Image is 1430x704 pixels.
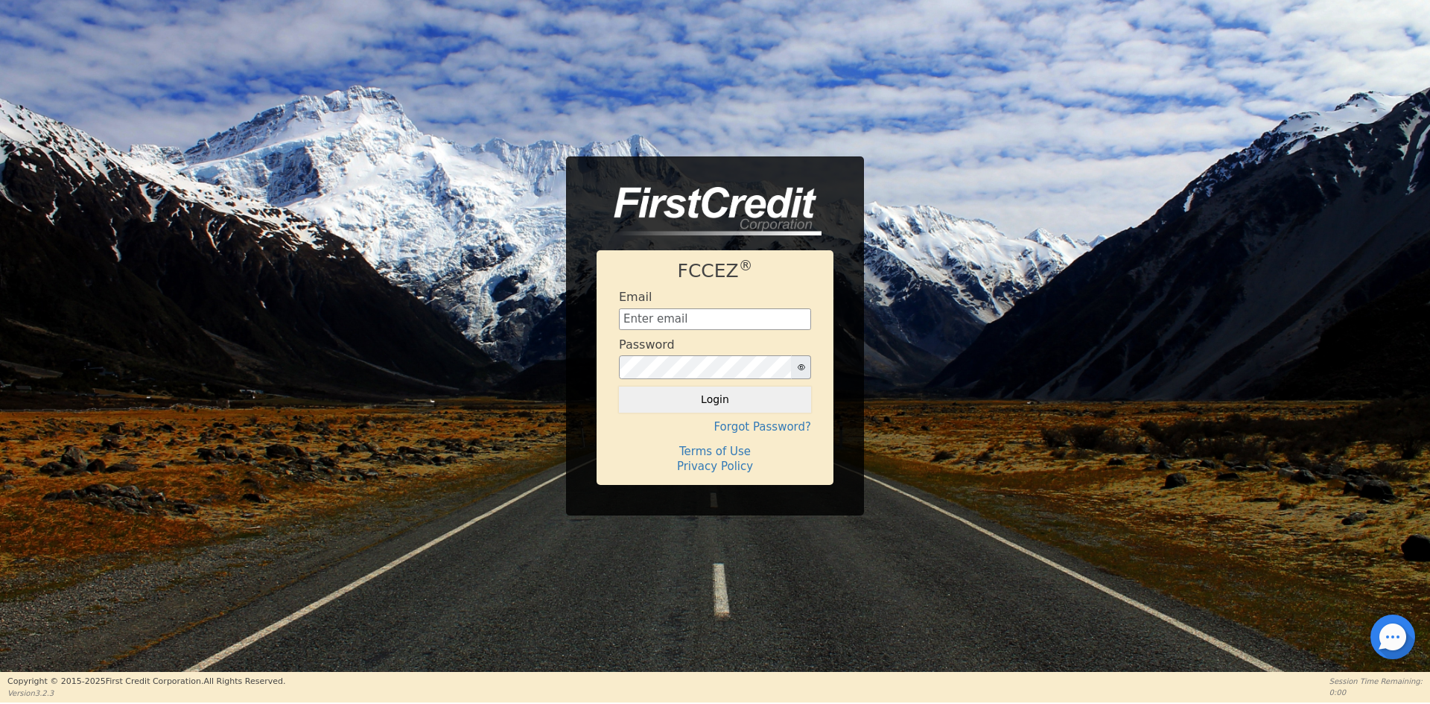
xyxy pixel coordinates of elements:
[619,387,811,412] button: Login
[619,355,792,379] input: password
[7,676,285,688] p: Copyright © 2015- 2025 First Credit Corporation.
[619,308,811,331] input: Enter email
[619,460,811,473] h4: Privacy Policy
[619,337,675,352] h4: Password
[739,258,753,273] sup: ®
[1329,687,1423,698] p: 0:00
[619,260,811,282] h1: FCCEZ
[1329,676,1423,687] p: Session Time Remaining:
[619,445,811,458] h4: Terms of Use
[619,290,652,304] h4: Email
[203,676,285,686] span: All Rights Reserved.
[7,688,285,699] p: Version 3.2.3
[619,420,811,434] h4: Forgot Password?
[597,187,822,236] img: logo-CMu_cnol.png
